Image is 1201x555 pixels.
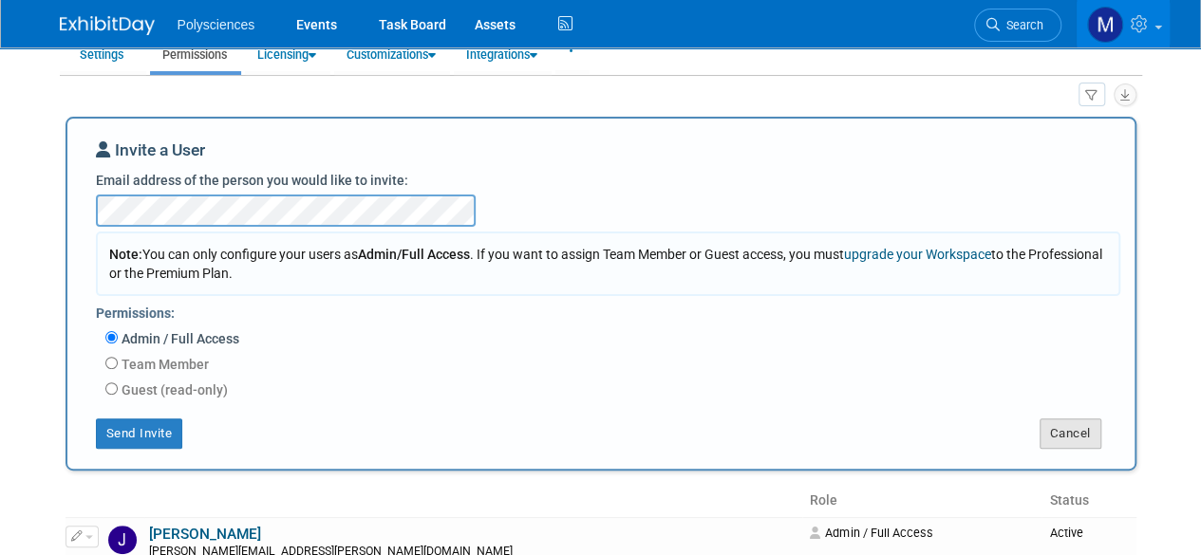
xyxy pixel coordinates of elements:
[96,171,408,190] label: Email address of the person you would like to invite:
[149,526,261,543] a: [PERSON_NAME]
[60,16,155,35] img: ExhibitDay
[974,9,1061,42] a: Search
[844,247,991,262] a: upgrade your Workspace
[1049,526,1082,540] span: Active
[96,418,183,449] button: Send Invite
[109,247,1102,281] span: You can only configure your users as . If you want to assign Team Member or Guest access, you mus...
[118,380,228,399] label: Guest (read-only)
[802,485,1041,517] th: Role
[1000,18,1043,32] span: Search
[1087,7,1123,43] img: Marketing Polysciences
[118,355,209,374] label: Team Member
[96,139,1106,171] div: Invite a User
[109,247,142,262] span: Note:
[178,17,255,32] span: Polysciences
[1041,485,1135,517] th: Status
[358,247,470,262] span: Admin/Full Access
[108,526,137,554] img: Julianna Klepacki
[810,526,932,540] span: Admin / Full Access
[96,296,1120,327] div: Permissions:
[118,329,239,348] label: Admin / Full Access
[1040,418,1101,449] button: Cancel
